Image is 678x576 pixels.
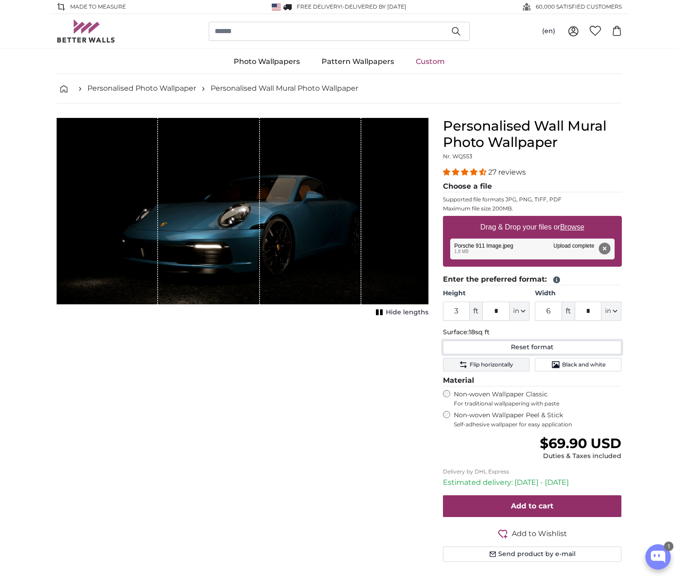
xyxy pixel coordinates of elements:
[562,361,606,368] span: Black and white
[342,3,406,10] span: -
[540,452,621,461] div: Duties & Taxes included
[664,542,673,551] div: 1
[488,168,526,176] span: 27 reviews
[386,308,428,317] span: Hide lengths
[535,358,621,371] button: Black and white
[443,289,529,298] label: Height
[443,196,622,203] p: Supported file formats JPG, PNG, TIFF, PDF
[223,50,311,73] a: Photo Wallpapers
[57,20,115,43] img: Betterwalls
[443,495,622,517] button: Add to cart
[540,435,621,452] span: $69.90 USD
[211,83,358,94] a: Personalised Wall Mural Photo Wallpaper
[345,3,406,10] span: Delivered by [DATE]
[511,502,553,510] span: Add to cart
[562,302,575,321] span: ft
[443,205,622,212] p: Maximum file size 200MB.
[443,274,622,285] legend: Enter the preferred format:
[443,168,488,176] span: 4.41 stars
[57,74,622,103] nav: breadcrumbs
[510,302,529,321] button: in
[469,328,490,336] span: 18sq ft
[535,289,621,298] label: Width
[443,468,622,475] p: Delivery by DHL Express
[645,544,671,570] button: Open chatbox
[57,118,428,319] div: 1 of 1
[605,307,611,316] span: in
[443,477,622,488] p: Estimated delivery: [DATE] - [DATE]
[373,306,428,319] button: Hide lengths
[454,421,622,428] span: Self-adhesive wallpaper for easy application
[513,307,519,316] span: in
[70,3,126,11] span: Made to Measure
[405,50,456,73] a: Custom
[443,375,622,386] legend: Material
[443,328,622,337] p: Surface:
[297,3,342,10] span: FREE delivery!
[311,50,405,73] a: Pattern Wallpapers
[443,153,472,160] span: Nr. WQ553
[443,341,622,354] button: Reset format
[443,181,622,192] legend: Choose a file
[476,218,587,236] label: Drag & Drop your files or
[443,118,622,151] h1: Personalised Wall Mural Photo Wallpaper
[454,400,622,407] span: For traditional wallpapering with paste
[87,83,196,94] a: Personalised Photo Wallpaper
[470,302,482,321] span: ft
[443,528,622,539] button: Add to Wishlist
[443,547,622,562] button: Send product by e-mail
[601,302,621,321] button: in
[535,23,563,39] button: (en)
[454,411,622,428] label: Non-woven Wallpaper Peel & Stick
[454,390,622,407] label: Non-woven Wallpaper Classic
[512,528,567,539] span: Add to Wishlist
[560,223,584,231] u: Browse
[470,361,513,368] span: Flip horizontally
[536,3,622,11] span: 60,000 SATISFIED CUSTOMERS
[443,358,529,371] button: Flip horizontally
[272,4,281,10] img: United States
